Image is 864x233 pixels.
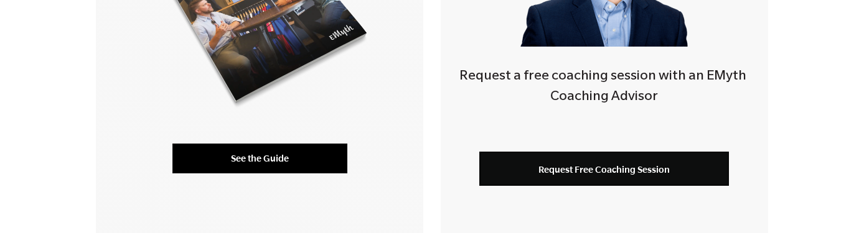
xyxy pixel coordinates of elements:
a: See the Guide [172,144,347,173]
iframe: Chat Widget [802,173,864,233]
span: Request Free Coaching Session [538,164,670,175]
a: Request Free Coaching Session [479,152,729,186]
h4: Request a free coaching session with an EMyth Coaching Advisor [441,67,768,109]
